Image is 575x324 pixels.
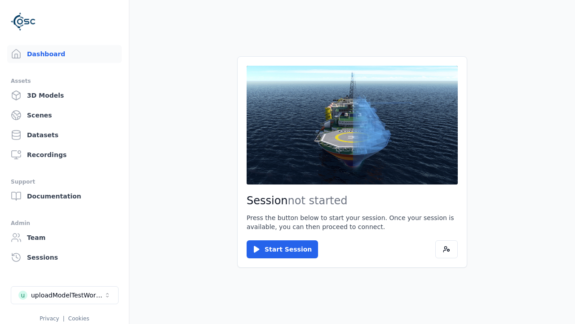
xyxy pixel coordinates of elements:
button: Select a workspace [11,286,119,304]
div: u [18,291,27,300]
a: Recordings [7,146,122,164]
a: Scenes [7,106,122,124]
a: Documentation [7,187,122,205]
div: Assets [11,76,118,86]
a: 3D Models [7,86,122,104]
p: Press the button below to start your session. Once your session is available, you can then procee... [247,213,458,231]
button: Start Session [247,240,318,258]
a: Privacy [40,315,59,322]
a: Datasets [7,126,122,144]
a: Team [7,229,122,247]
span: not started [288,194,348,207]
span: | [63,315,65,322]
div: Support [11,176,118,187]
h2: Session [247,193,458,208]
a: Dashboard [7,45,122,63]
div: uploadModelTestWorkspace [31,291,104,300]
div: Admin [11,218,118,229]
img: Logo [11,9,36,34]
a: Sessions [7,248,122,266]
a: Cookies [68,315,89,322]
